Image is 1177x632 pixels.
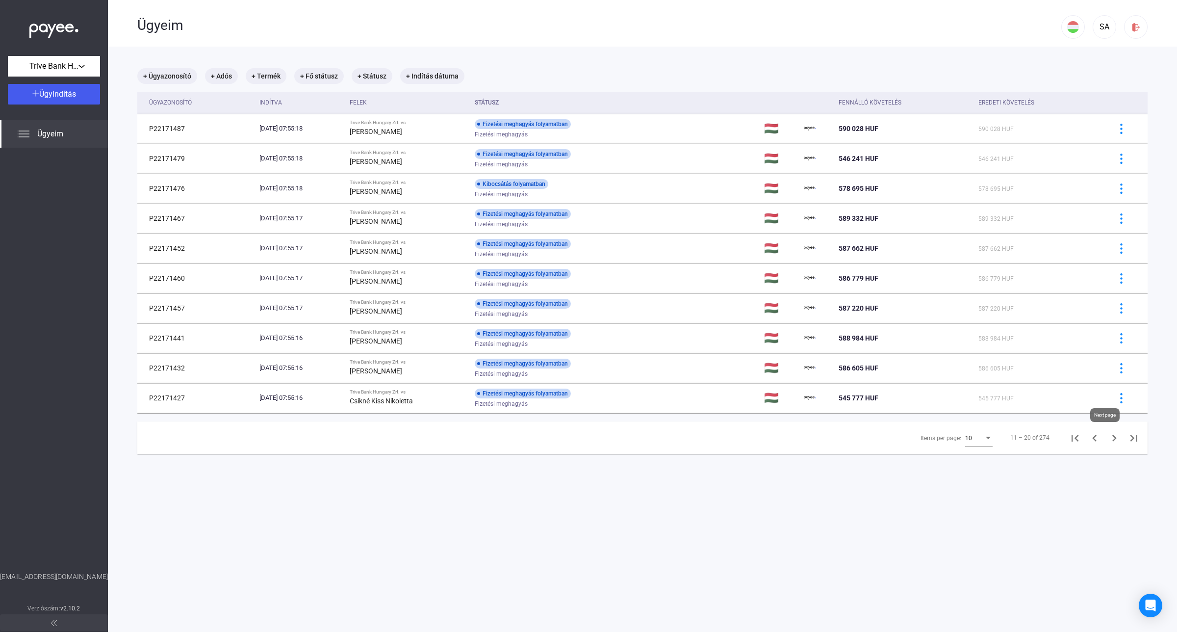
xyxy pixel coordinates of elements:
[259,303,341,313] div: [DATE] 07:55:17
[137,353,256,383] td: P22171432
[137,234,256,263] td: P22171452
[60,605,80,612] strong: v2.10.2
[1124,15,1148,39] button: logout-red
[839,394,878,402] span: 545 777 HUF
[921,432,961,444] div: Items per page:
[471,92,760,114] th: Státusz
[350,337,402,345] strong: [PERSON_NAME]
[475,239,571,249] div: Fizetési meghagyás folyamatban
[259,333,341,343] div: [DATE] 07:55:16
[350,97,367,108] div: Felek
[475,119,571,129] div: Fizetési meghagyás folyamatban
[350,187,402,195] strong: [PERSON_NAME]
[475,269,571,279] div: Fizetési meghagyás folyamatban
[839,97,971,108] div: Fennálló követelés
[205,68,238,84] mat-chip: + Adós
[760,234,800,263] td: 🇭🇺
[475,338,528,350] span: Fizetési meghagyás
[1116,154,1126,164] img: more-blue
[839,334,878,342] span: 588 984 HUF
[400,68,464,84] mat-chip: + Indítás dátuma
[839,214,878,222] span: 589 332 HUF
[760,204,800,233] td: 🇭🇺
[804,242,816,254] img: payee-logo
[350,158,402,165] strong: [PERSON_NAME]
[39,89,76,99] span: Ügyindítás
[350,239,467,245] div: Trive Bank Hungary Zrt. vs
[804,123,816,134] img: payee-logo
[475,149,571,159] div: Fizetési meghagyás folyamatban
[350,217,402,225] strong: [PERSON_NAME]
[475,308,528,320] span: Fizetési meghagyás
[760,174,800,203] td: 🇭🇺
[804,212,816,224] img: payee-logo
[1111,148,1131,169] button: more-blue
[137,114,256,143] td: P22171487
[350,128,402,135] strong: [PERSON_NAME]
[350,97,467,108] div: Felek
[978,185,1014,192] span: 578 695 HUF
[259,363,341,373] div: [DATE] 07:55:16
[1116,213,1126,224] img: more-blue
[1093,15,1116,39] button: SA
[149,97,192,108] div: Ügyazonosító
[294,68,344,84] mat-chip: + Fő státusz
[760,293,800,323] td: 🇭🇺
[978,395,1014,402] span: 545 777 HUF
[475,398,528,410] span: Fizetési meghagyás
[475,329,571,339] div: Fizetési meghagyás folyamatban
[137,383,256,413] td: P22171427
[51,620,57,626] img: arrow-double-left-grey.svg
[137,323,256,353] td: P22171441
[475,218,528,230] span: Fizetési meghagyás
[760,323,800,353] td: 🇭🇺
[475,278,528,290] span: Fizetési meghagyás
[149,97,252,108] div: Ügyazonosító
[137,144,256,173] td: P22171479
[350,120,467,126] div: Trive Bank Hungary Zrt. vs
[978,97,1034,108] div: Eredeti követelés
[804,362,816,374] img: payee-logo
[1090,408,1120,422] div: Next page
[1111,178,1131,199] button: more-blue
[475,389,571,398] div: Fizetési meghagyás folyamatban
[259,393,341,403] div: [DATE] 07:55:16
[978,156,1014,162] span: 546 241 HUF
[839,364,878,372] span: 586 605 HUF
[37,128,63,140] span: Ügyeim
[350,299,467,305] div: Trive Bank Hungary Zrt. vs
[259,97,341,108] div: Indítva
[1116,303,1126,314] img: more-blue
[839,125,878,132] span: 590 028 HUF
[475,158,528,170] span: Fizetési meghagyás
[804,392,816,404] img: payee-logo
[1111,358,1131,378] button: more-blue
[1116,273,1126,284] img: more-blue
[475,299,571,309] div: Fizetési meghagyás folyamatban
[350,247,402,255] strong: [PERSON_NAME]
[1061,15,1085,39] button: HU
[475,188,528,200] span: Fizetési meghagyás
[1111,208,1131,229] button: more-blue
[1111,298,1131,318] button: more-blue
[1065,428,1085,448] button: First page
[259,243,341,253] div: [DATE] 07:55:17
[804,153,816,164] img: payee-logo
[978,245,1014,252] span: 587 662 HUF
[760,144,800,173] td: 🇭🇺
[978,215,1014,222] span: 589 332 HUF
[8,56,100,77] button: Trive Bank Hungary Zrt.
[839,304,878,312] span: 587 220 HUF
[475,368,528,380] span: Fizetési meghagyás
[760,263,800,293] td: 🇭🇺
[137,293,256,323] td: P22171457
[259,154,341,163] div: [DATE] 07:55:18
[804,302,816,314] img: payee-logo
[137,263,256,293] td: P22171460
[137,17,1061,34] div: Ügyeim
[1116,333,1126,343] img: more-blue
[1116,124,1126,134] img: more-blue
[137,174,256,203] td: P22171476
[259,124,341,133] div: [DATE] 07:55:18
[1096,21,1113,33] div: SA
